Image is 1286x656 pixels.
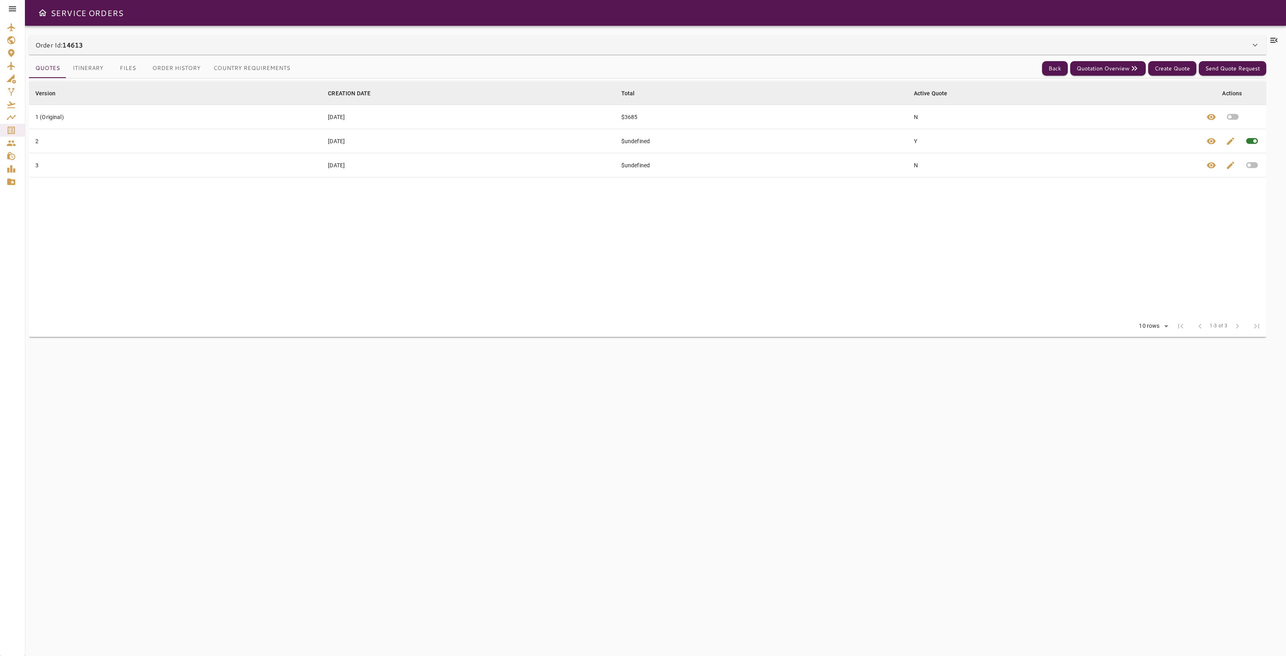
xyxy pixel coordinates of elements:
button: View quote details [1202,153,1221,177]
td: $undefined [615,129,907,153]
button: Edit quote [1221,129,1240,153]
td: [DATE] [321,129,614,153]
span: edit [1226,160,1235,170]
button: Quotation Overview [1070,61,1146,76]
div: CREATION DATE [328,88,371,98]
td: N [907,105,1200,129]
div: Active Quote [914,88,948,98]
button: Create Quote [1148,61,1196,76]
button: Back [1042,61,1068,76]
button: Files [110,59,146,78]
button: Set quote as active quote [1221,105,1245,129]
p: Order Id: [35,40,83,50]
span: CREATION DATE [328,88,381,98]
button: View quote details [1202,105,1221,129]
div: 10 rows [1137,323,1161,329]
span: visibility [1206,112,1216,122]
div: Order Id:14613 [29,35,1266,55]
span: edit [1226,136,1235,146]
span: Previous Page [1190,317,1210,336]
div: Total [621,88,635,98]
span: visibility [1206,136,1216,146]
div: 10 rows [1134,320,1171,332]
div: basic tabs example [29,59,297,78]
span: Next Page [1228,317,1247,336]
h6: SERVICE ORDERS [51,6,123,19]
td: 2 [29,129,321,153]
span: visibility [1206,160,1216,170]
span: This quote is already active [1240,129,1264,153]
b: 14613 [62,40,83,49]
button: Send Quote Request [1199,61,1266,76]
button: Order History [146,59,207,78]
span: Version [35,88,66,98]
td: 1 (Original) [29,105,321,129]
span: Last Page [1247,317,1266,336]
td: $undefined [615,153,907,177]
td: [DATE] [321,105,614,129]
span: Total [621,88,645,98]
button: Quotes [29,59,66,78]
button: Open drawer [35,5,51,21]
span: First Page [1171,317,1190,336]
td: [DATE] [321,153,614,177]
button: Country Requirements [207,59,297,78]
div: Version [35,88,55,98]
td: 3 [29,153,321,177]
button: Set quote as active quote [1240,153,1264,177]
button: Edit quote [1221,153,1240,177]
td: Y [907,129,1200,153]
td: N [907,153,1200,177]
button: View quote details [1202,129,1221,153]
button: Itinerary [66,59,110,78]
span: Active Quote [914,88,958,98]
td: $3685 [615,105,907,129]
span: 1-3 of 3 [1210,322,1227,330]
